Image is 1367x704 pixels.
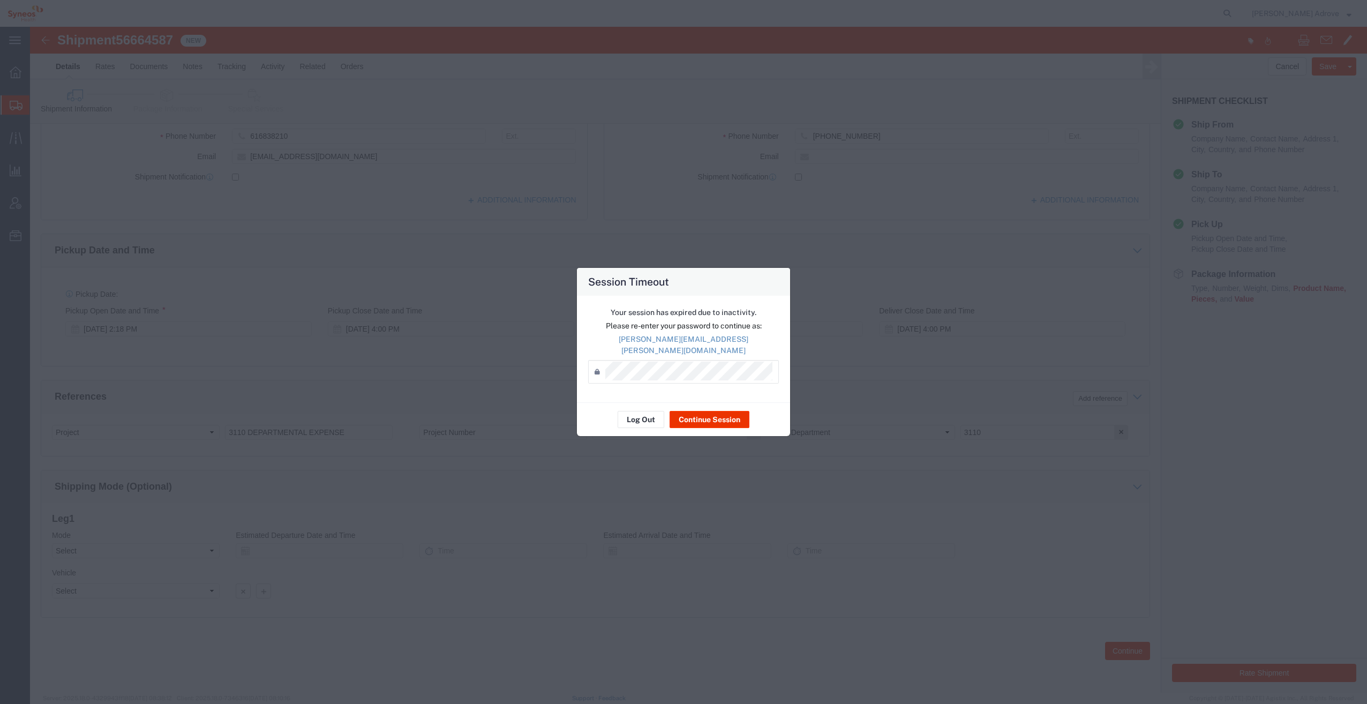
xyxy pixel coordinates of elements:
[588,334,779,356] p: [PERSON_NAME][EMAIL_ADDRESS][PERSON_NAME][DOMAIN_NAME]
[588,307,779,318] p: Your session has expired due to inactivity.
[618,411,664,428] button: Log Out
[588,320,779,332] p: Please re-enter your password to continue as:
[670,411,749,428] button: Continue Session
[588,274,669,289] h4: Session Timeout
